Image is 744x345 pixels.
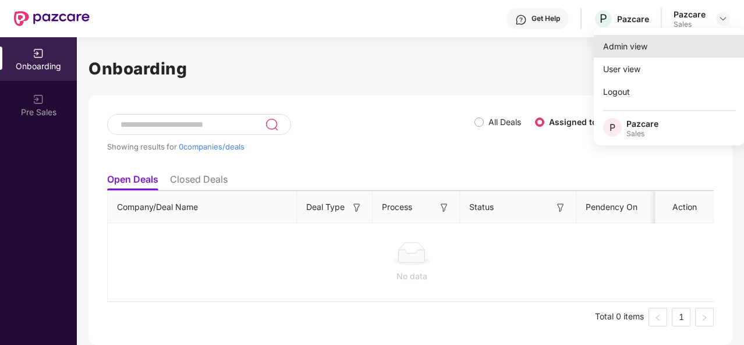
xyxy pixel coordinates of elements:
[382,201,412,214] span: Process
[626,129,658,138] div: Sales
[14,11,90,26] img: New Pazcare Logo
[672,308,690,326] a: 1
[610,120,615,134] span: P
[438,202,450,214] img: svg+xml;base64,PHN2ZyB3aWR0aD0iMTYiIGhlaWdodD0iMTYiIHZpZXdCb3g9IjAgMCAxNiAxNiIgZmlsbD0ibm9uZSIgeG...
[488,117,521,127] label: All Deals
[107,142,474,151] div: Showing results for
[617,13,649,24] div: Pazcare
[33,48,44,59] img: svg+xml;base64,PHN2ZyB3aWR0aD0iMjAiIGhlaWdodD0iMjAiIHZpZXdCb3g9IjAgMCAyMCAyMCIgZmlsbD0ibm9uZSIgeG...
[649,308,667,326] li: Previous Page
[549,117,612,127] label: Assigned to me
[674,9,706,20] div: Pazcare
[170,173,228,190] li: Closed Deals
[695,308,714,326] li: Next Page
[265,118,278,131] img: svg+xml;base64,PHN2ZyB3aWR0aD0iMjQiIGhlaWdodD0iMjUiIHZpZXdCb3g9IjAgMCAyNCAyNSIgZmlsbD0ibm9uZSIgeG...
[88,56,732,81] h1: Onboarding
[600,12,607,26] span: P
[469,201,494,214] span: Status
[33,94,44,105] img: svg+xml;base64,PHN2ZyB3aWR0aD0iMjAiIGhlaWdodD0iMjAiIHZpZXdCb3g9IjAgMCAyMCAyMCIgZmlsbD0ibm9uZSIgeG...
[654,314,661,321] span: left
[672,308,690,326] li: 1
[595,308,644,326] li: Total 0 items
[108,191,297,223] th: Company/Deal Name
[626,118,658,129] div: Pazcare
[701,314,708,321] span: right
[555,202,566,214] img: svg+xml;base64,PHN2ZyB3aWR0aD0iMTYiIGhlaWdodD0iMTYiIHZpZXdCb3g9IjAgMCAxNiAxNiIgZmlsbD0ibm9uZSIgeG...
[179,142,245,151] span: 0 companies/deals
[515,14,527,26] img: svg+xml;base64,PHN2ZyBpZD0iSGVscC0zMngzMiIgeG1sbnM9Imh0dHA6Ly93d3cudzMub3JnLzIwMDAvc3ZnIiB3aWR0aD...
[649,308,667,326] button: left
[306,201,345,214] span: Deal Type
[656,191,714,223] th: Action
[532,14,560,23] div: Get Help
[586,201,637,214] span: Pendency On
[351,202,363,214] img: svg+xml;base64,PHN2ZyB3aWR0aD0iMTYiIGhlaWdodD0iMTYiIHZpZXdCb3g9IjAgMCAxNiAxNiIgZmlsbD0ibm9uZSIgeG...
[117,270,706,283] div: No data
[718,14,728,23] img: svg+xml;base64,PHN2ZyBpZD0iRHJvcGRvd24tMzJ4MzIiIHhtbG5zPSJodHRwOi8vd3d3LnczLm9yZy8yMDAwL3N2ZyIgd2...
[107,173,158,190] li: Open Deals
[695,308,714,326] button: right
[674,20,706,29] div: Sales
